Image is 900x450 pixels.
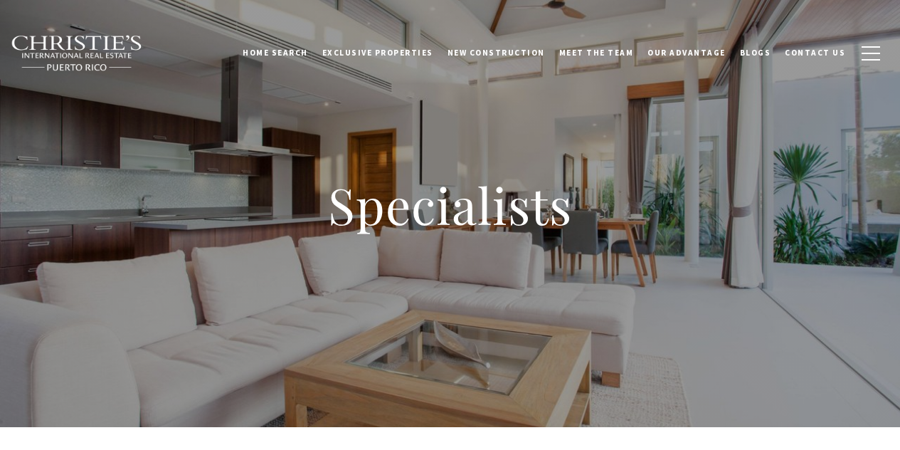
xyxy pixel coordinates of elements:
a: Our Advantage [640,35,733,70]
a: Exclusive Properties [315,35,440,70]
h1: Specialists [166,174,735,236]
a: Blogs [733,35,778,70]
img: Christie's International Real Estate black text logo [11,35,143,72]
a: Meet the Team [552,35,641,70]
span: Blogs [740,48,771,58]
a: New Construction [440,35,552,70]
span: Contact Us [785,48,845,58]
a: Home Search [235,35,315,70]
span: New Construction [448,48,545,58]
span: Our Advantage [647,48,726,58]
span: Exclusive Properties [322,48,433,58]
